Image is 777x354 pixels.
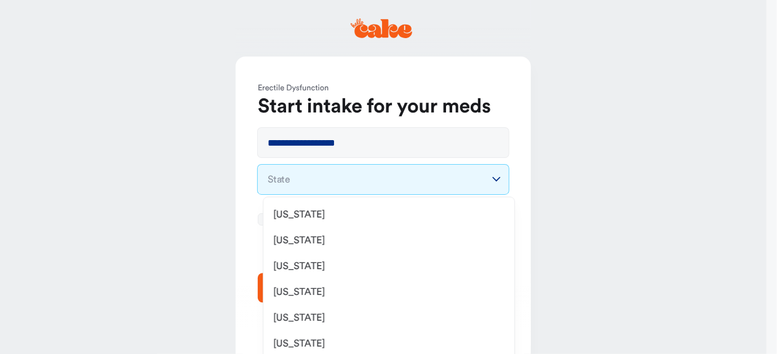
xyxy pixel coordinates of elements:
span: [US_STATE] [273,286,325,299]
span: [US_STATE] [273,235,325,247]
span: [US_STATE] [273,209,325,221]
span: [US_STATE] [273,312,325,324]
span: [US_STATE] [273,338,325,350]
span: [US_STATE] [273,261,325,273]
